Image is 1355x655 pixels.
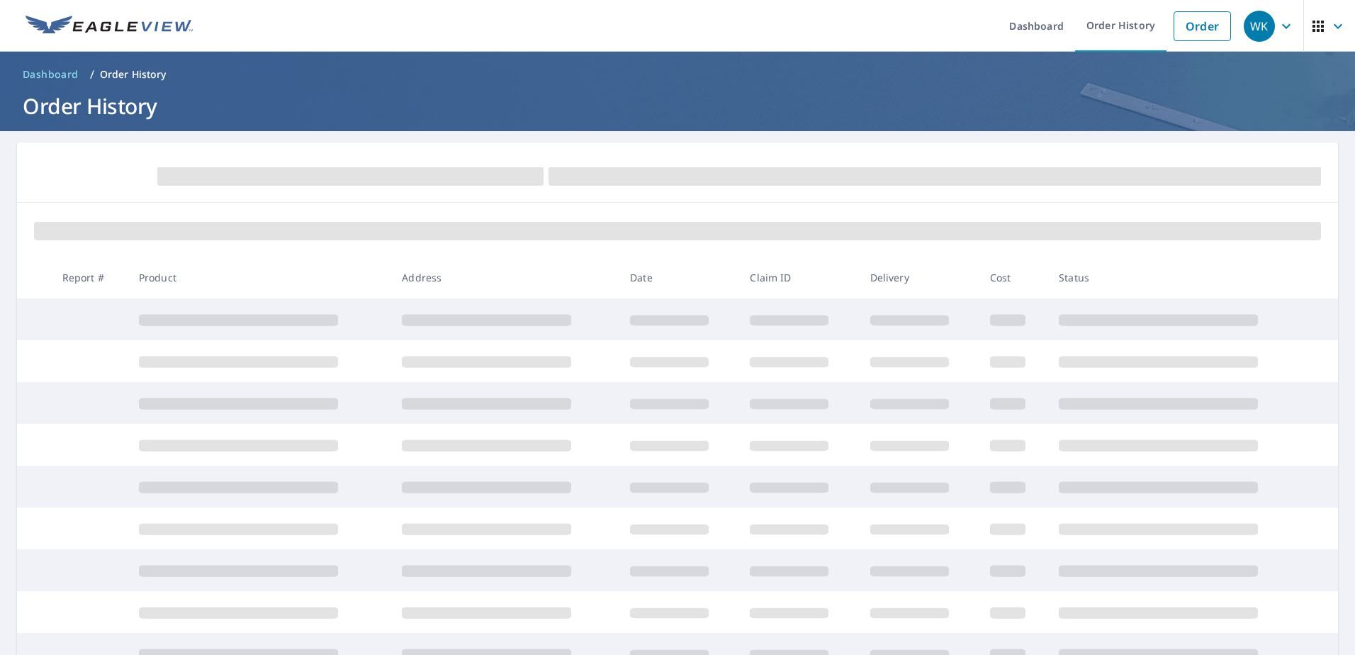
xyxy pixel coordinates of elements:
a: Order [1174,11,1231,41]
th: Report # [51,257,128,298]
nav: breadcrumb [17,63,1338,86]
th: Product [128,257,391,298]
h1: Order History [17,91,1338,121]
p: Order History [100,67,167,82]
li: / [90,66,94,83]
span: Dashboard [23,67,79,82]
th: Status [1047,257,1311,298]
th: Delivery [859,257,979,298]
th: Claim ID [738,257,858,298]
div: WK [1244,11,1275,42]
img: EV Logo [26,16,193,37]
th: Address [390,257,619,298]
th: Date [619,257,738,298]
th: Cost [979,257,1047,298]
a: Dashboard [17,63,84,86]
